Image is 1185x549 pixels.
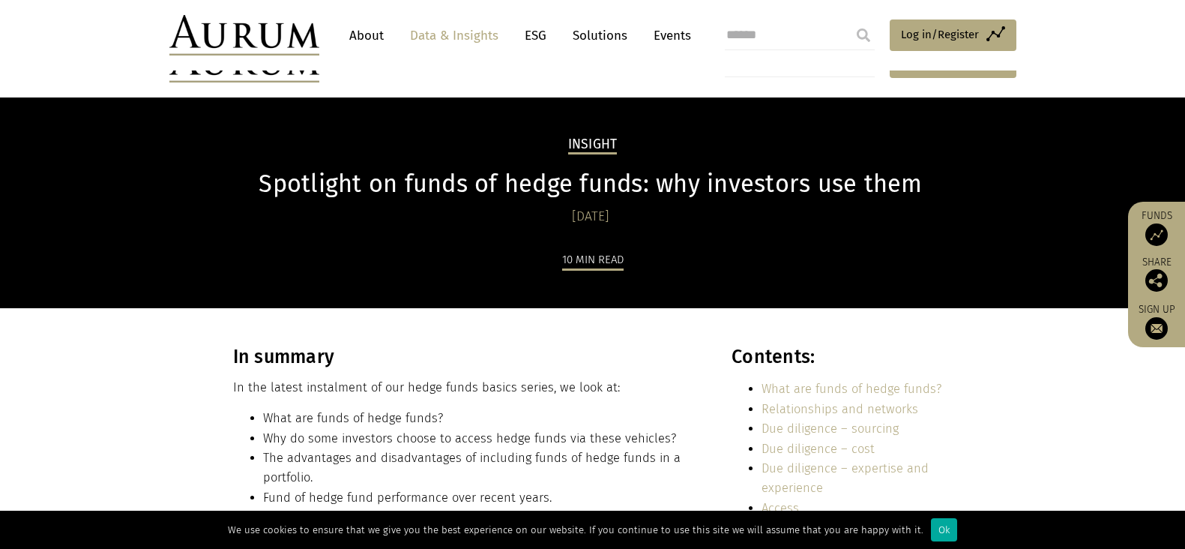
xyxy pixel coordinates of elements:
a: Access [762,501,799,515]
img: Share this post [1145,269,1168,292]
li: Fund of hedge fund performance over recent years. [263,488,699,508]
a: Log in/Register [890,19,1016,51]
a: Sign up [1136,303,1178,340]
div: Ok [931,518,957,541]
a: What are funds of hedge funds? [762,382,941,396]
h3: Contents: [732,346,948,368]
a: ESG [517,22,554,49]
div: 10 min read [562,250,624,271]
h1: Spotlight on funds of hedge funds: why investors use them [233,169,949,199]
h2: Insight [568,136,618,154]
a: Due diligence – cost [762,442,875,456]
p: In the latest instalment of our hedge funds basics series, we look at: [233,378,699,397]
div: Share [1136,257,1178,292]
li: What are funds of hedge funds? [263,409,699,428]
img: Access Funds [1145,223,1168,246]
a: Events [646,22,691,49]
a: Solutions [565,22,635,49]
h3: In summary [233,346,699,368]
input: Submit [848,20,878,50]
li: Why do some investors choose to access hedge funds via these vehicles? [263,429,699,448]
a: Data & Insights [402,22,506,49]
a: Funds [1136,209,1178,246]
div: [DATE] [233,206,949,227]
a: About [342,22,391,49]
img: Aurum [169,15,319,55]
a: Due diligence – sourcing [762,421,899,436]
li: The advantages and disadvantages of including funds of hedge funds in a portfolio. [263,448,699,488]
a: Relationships and networks [762,402,918,416]
span: Log in/Register [901,25,979,43]
a: Due diligence – expertise and experience [762,461,929,495]
img: Sign up to our newsletter [1145,317,1168,340]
